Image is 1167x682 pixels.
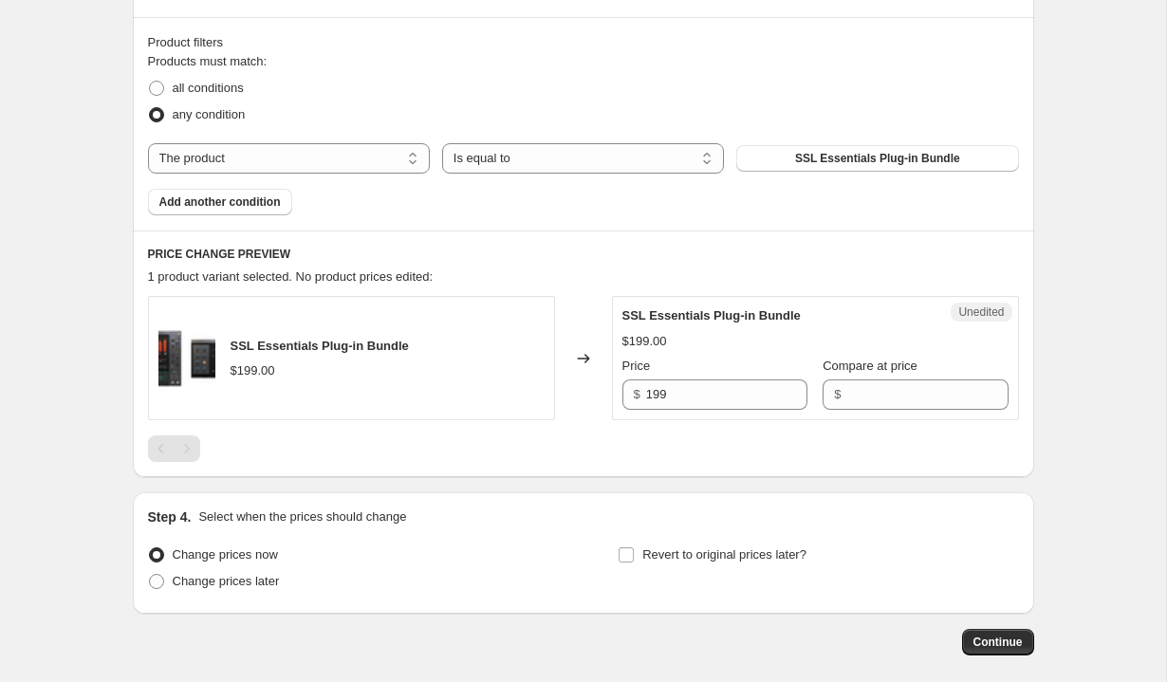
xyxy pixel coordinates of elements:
[148,507,192,526] h2: Step 4.
[198,507,406,526] p: Select when the prices should change
[795,151,960,166] span: SSL Essentials Plug-in Bundle
[973,635,1023,650] span: Continue
[158,330,215,387] img: ESSENTIAL_80x.png
[834,387,841,401] span: $
[622,308,801,323] span: SSL Essentials Plug-in Bundle
[173,547,278,562] span: Change prices now
[962,629,1034,655] button: Continue
[173,107,246,121] span: any condition
[148,435,200,462] nav: Pagination
[736,145,1018,172] button: SSL Essentials Plug-in Bundle
[634,387,640,401] span: $
[148,54,268,68] span: Products must match:
[148,189,292,215] button: Add another condition
[148,33,1019,52] div: Product filters
[148,269,434,284] span: 1 product variant selected. No product prices edited:
[958,304,1004,320] span: Unedited
[231,339,409,353] span: SSL Essentials Plug-in Bundle
[622,359,651,373] span: Price
[159,194,281,210] span: Add another condition
[823,359,917,373] span: Compare at price
[173,81,244,95] span: all conditions
[148,247,1019,262] h6: PRICE CHANGE PREVIEW
[622,334,667,348] span: $199.00
[642,547,806,562] span: Revert to original prices later?
[173,574,280,588] span: Change prices later
[231,363,275,378] span: $199.00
